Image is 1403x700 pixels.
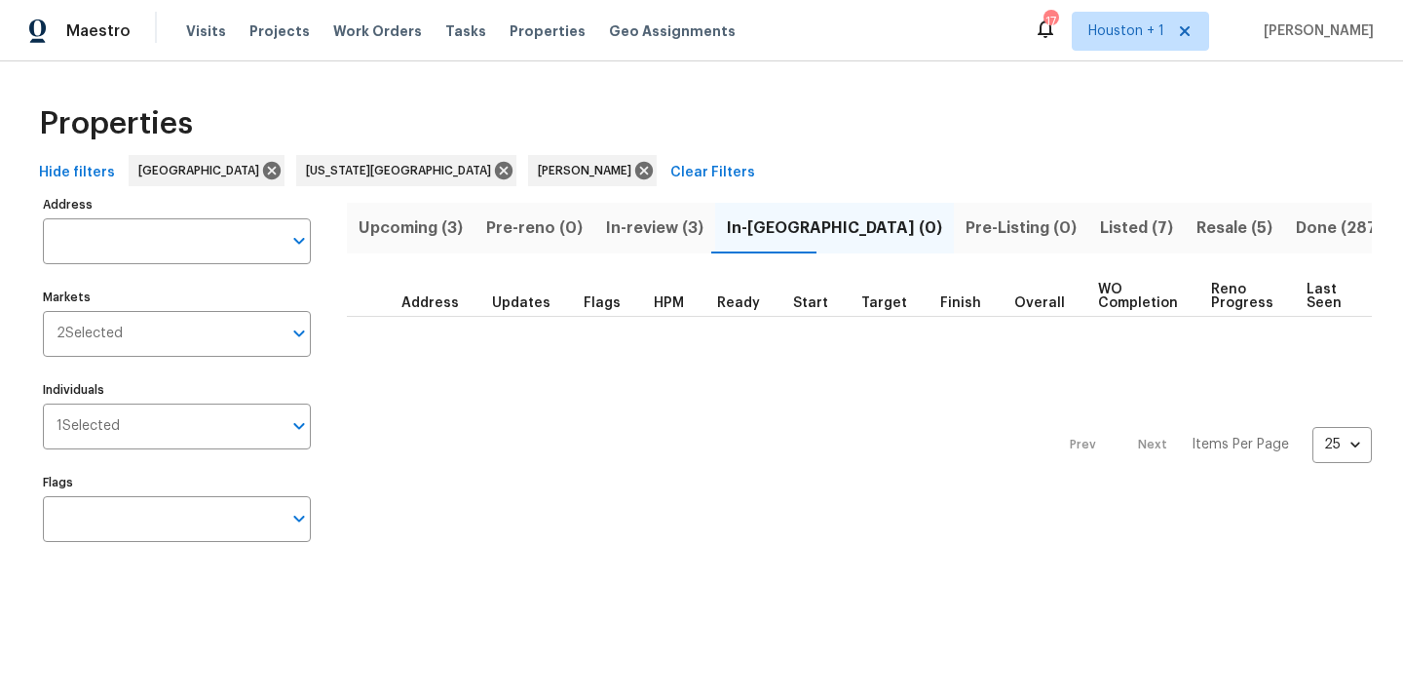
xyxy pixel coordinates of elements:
[66,21,131,41] span: Maestro
[654,296,684,310] span: HPM
[717,296,760,310] span: Ready
[445,24,486,38] span: Tasks
[492,296,550,310] span: Updates
[249,21,310,41] span: Projects
[1307,283,1342,310] span: Last Seen
[1196,214,1272,242] span: Resale (5)
[486,214,583,242] span: Pre-reno (0)
[609,21,736,41] span: Geo Assignments
[1100,214,1173,242] span: Listed (7)
[296,155,516,186] div: [US_STATE][GEOGRAPHIC_DATA]
[359,214,463,242] span: Upcoming (3)
[861,296,907,310] span: Target
[138,161,267,180] span: [GEOGRAPHIC_DATA]
[43,477,311,488] label: Flags
[129,155,284,186] div: [GEOGRAPHIC_DATA]
[285,412,313,440] button: Open
[333,21,422,41] span: Work Orders
[1014,296,1082,310] div: Days past target finish date
[1312,419,1372,470] div: 25
[717,296,777,310] div: Earliest renovation start date (first business day after COE or Checkout)
[1256,21,1374,41] span: [PERSON_NAME]
[793,296,846,310] div: Actual renovation start date
[1296,214,1383,242] span: Done (287)
[670,161,755,185] span: Clear Filters
[966,214,1077,242] span: Pre-Listing (0)
[861,296,925,310] div: Target renovation project end date
[1098,283,1178,310] span: WO Completion
[186,21,226,41] span: Visits
[940,296,981,310] span: Finish
[57,418,120,435] span: 1 Selected
[57,326,123,342] span: 2 Selected
[285,505,313,532] button: Open
[663,155,763,191] button: Clear Filters
[401,296,459,310] span: Address
[39,161,115,185] span: Hide filters
[793,296,828,310] span: Start
[528,155,657,186] div: [PERSON_NAME]
[1014,296,1065,310] span: Overall
[285,227,313,254] button: Open
[584,296,621,310] span: Flags
[306,161,499,180] span: [US_STATE][GEOGRAPHIC_DATA]
[1051,329,1372,562] nav: Pagination Navigation
[1088,21,1164,41] span: Houston + 1
[39,114,193,134] span: Properties
[285,320,313,347] button: Open
[538,161,639,180] span: [PERSON_NAME]
[43,384,311,396] label: Individuals
[606,214,703,242] span: In-review (3)
[940,296,999,310] div: Projected renovation finish date
[1043,12,1057,31] div: 17
[43,292,311,303] label: Markets
[43,199,311,211] label: Address
[1192,435,1289,454] p: Items Per Page
[1211,283,1273,310] span: Reno Progress
[510,21,586,41] span: Properties
[727,214,942,242] span: In-[GEOGRAPHIC_DATA] (0)
[31,155,123,191] button: Hide filters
